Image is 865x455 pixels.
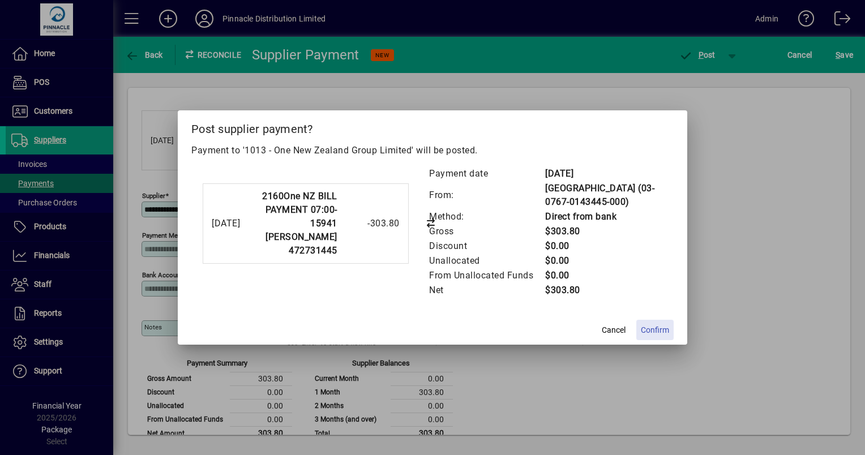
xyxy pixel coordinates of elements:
p: Payment to '1013 - One New Zealand Group Limited' will be posted. [191,144,674,157]
span: Confirm [641,324,669,336]
button: Confirm [636,320,674,340]
td: $0.00 [545,268,662,283]
td: From Unallocated Funds [429,268,545,283]
td: Method: [429,209,545,224]
td: From: [429,181,545,209]
td: $303.80 [545,283,662,298]
div: [DATE] [212,217,240,230]
span: Cancel [602,324,626,336]
td: Unallocated [429,254,545,268]
strong: 2160One NZ BILL PAYMENT 07:00-15941 [PERSON_NAME] 472731445 [262,191,337,256]
button: Cancel [596,320,632,340]
td: $0.00 [545,239,662,254]
td: Direct from bank [545,209,662,224]
div: -303.80 [343,217,400,230]
td: Net [429,283,545,298]
td: $0.00 [545,254,662,268]
td: [DATE] [545,166,662,181]
td: $303.80 [545,224,662,239]
td: [GEOGRAPHIC_DATA] (03-0767-0143445-000) [545,181,662,209]
td: Gross [429,224,545,239]
td: Payment date [429,166,545,181]
h2: Post supplier payment? [178,110,687,143]
td: Discount [429,239,545,254]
